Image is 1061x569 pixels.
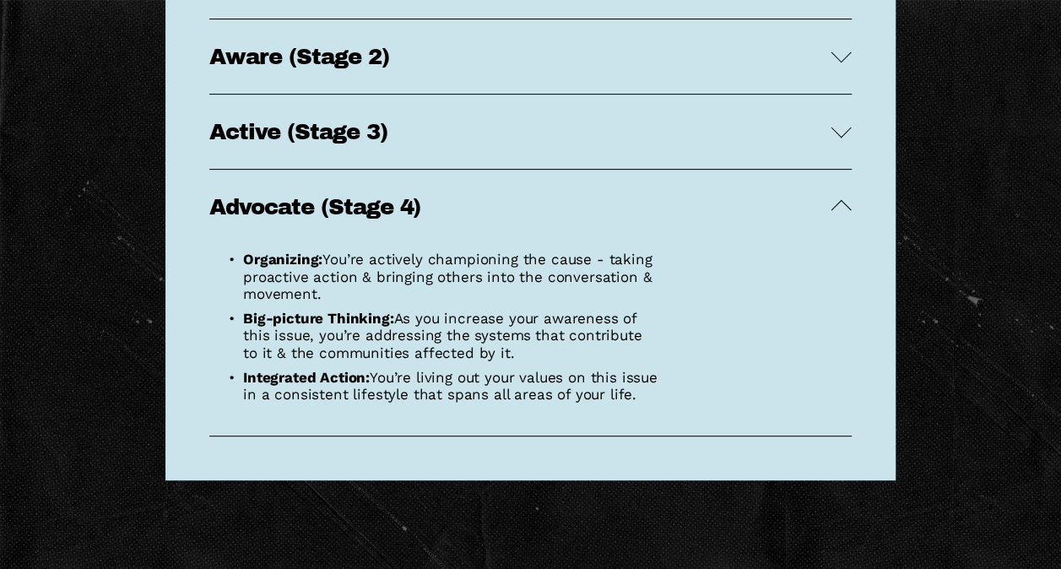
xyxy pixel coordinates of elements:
strong: Big-picture Thinking: [243,310,393,327]
button: Active (Stage 3) [209,95,852,169]
button: Aware (Stage 2) [209,19,852,94]
p: You’re actively championing the cause - taking proactive action & bringing others into the conver... [243,251,659,302]
p: As you increase your awareness of this issue, you’re addressing the systems that contribute to it... [243,310,659,361]
button: Advocate (Stage 4) [209,170,852,244]
div: Advocate (Stage 4) [209,244,852,436]
strong: Organizing: [243,251,322,268]
p: You’re living out your values on this issue in a consistent lifestyle that spans all areas of you... [243,369,659,404]
span: Active (Stage 3) [209,120,831,144]
span: Aware (Stage 2) [209,45,831,68]
strong: Integrated Action: [243,369,370,386]
span: Advocate (Stage 4) [209,195,831,219]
